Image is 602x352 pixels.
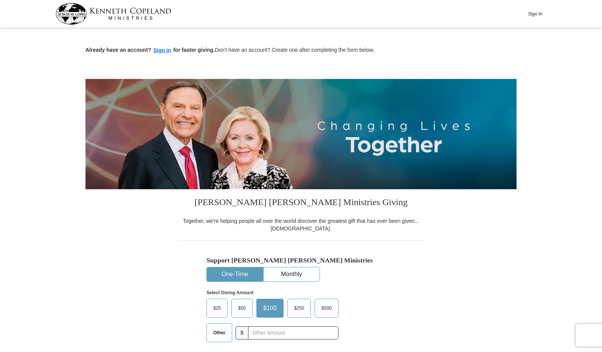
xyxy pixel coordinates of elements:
[207,267,263,281] button: One-Time
[56,3,171,25] img: kcm-header-logo.svg
[178,217,424,232] div: Together, we're helping people all over the world discover the greatest gift that has ever been g...
[151,46,174,55] button: Sign in
[85,46,517,55] p: Don't have an account? Create one after completing the form below.
[318,303,335,314] span: $500
[290,303,308,314] span: $250
[234,303,250,314] span: $50
[236,326,248,340] span: $
[259,303,281,314] span: $100
[178,189,424,217] h3: [PERSON_NAME] [PERSON_NAME] Ministries Giving
[264,267,320,281] button: Monthly
[248,326,338,340] input: Other Amount
[524,8,546,20] button: Sign In
[206,290,253,295] strong: Select Giving Amount
[85,47,215,53] strong: Already have an account? for faster giving.
[206,256,396,264] h5: Support [PERSON_NAME] [PERSON_NAME] Ministries
[209,327,229,338] span: Other
[209,303,225,314] span: $25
